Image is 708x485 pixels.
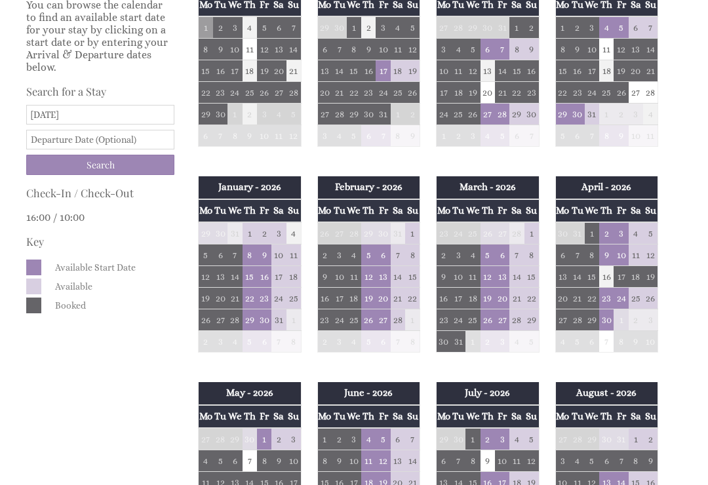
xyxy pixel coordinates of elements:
td: 7 [391,244,405,266]
td: 1 [347,16,361,39]
td: 2 [243,104,257,125]
td: 31 [376,104,390,125]
td: 27 [495,222,509,244]
td: 8 [391,125,405,147]
td: 5 [405,16,420,39]
td: 6 [629,16,643,39]
th: Su [643,199,658,222]
td: 7 [643,16,658,39]
th: Tu [451,199,465,222]
td: 7 [376,125,390,147]
th: We [465,199,480,222]
td: 8 [227,125,242,147]
td: 16 [361,60,376,82]
td: 19 [257,60,271,82]
td: 8 [599,125,614,147]
td: 4 [347,244,361,266]
td: 3 [451,244,465,266]
td: 22 [347,82,361,104]
th: Fr [614,199,628,222]
td: 1 [405,222,420,244]
td: 4 [465,244,480,266]
td: 26 [257,82,271,104]
td: 29 [199,104,213,125]
td: 19 [614,60,628,82]
td: 21 [286,60,301,82]
td: 13 [629,39,643,60]
td: 11 [451,60,465,82]
th: We [227,199,242,222]
td: 27 [332,222,346,244]
td: 29 [361,222,376,244]
td: 8 [509,39,524,60]
td: 11 [599,39,614,60]
th: Th [481,199,495,222]
td: 26 [465,104,480,125]
td: 8 [555,39,570,60]
td: 28 [332,104,346,125]
td: 29 [465,16,480,39]
td: 15 [509,60,524,82]
td: 12 [257,39,271,60]
td: 28 [643,82,658,104]
td: 18 [286,266,301,288]
th: Fr [495,199,509,222]
td: 10 [437,60,451,82]
td: 13 [317,60,332,82]
td: 2 [361,16,376,39]
td: 4 [243,16,257,39]
td: 7 [495,39,509,60]
input: Departure Date (Optional) [26,130,174,149]
td: 3 [257,104,271,125]
td: 5 [481,244,495,266]
td: 14 [643,39,658,60]
td: 24 [376,82,390,104]
td: 25 [243,82,257,104]
td: 31 [585,104,599,125]
td: 6 [213,244,227,266]
td: 3 [332,244,346,266]
td: 8 [199,39,213,60]
th: Tu [570,199,584,222]
td: 11 [391,39,405,60]
td: 6 [509,125,524,147]
td: 3 [614,222,628,244]
td: 23 [213,82,227,104]
td: 28 [509,222,524,244]
h3: Key [26,234,174,248]
td: 3 [227,16,242,39]
td: 2 [570,16,584,39]
td: 3 [271,222,286,244]
td: 12 [286,125,301,147]
td: 30 [524,104,539,125]
td: 28 [495,104,509,125]
td: 20 [481,82,495,104]
td: 28 [451,16,465,39]
td: 25 [451,104,465,125]
td: 23 [524,82,539,104]
th: Fr [257,199,271,222]
td: 27 [437,16,451,39]
th: We [347,199,361,222]
td: 5 [643,222,658,244]
td: 4 [391,16,405,39]
td: 9 [570,39,584,60]
td: 29 [509,104,524,125]
th: February - 2026 [317,176,420,199]
td: 11 [286,244,301,266]
td: 3 [437,39,451,60]
td: 22 [555,82,570,104]
td: 9 [405,125,420,147]
td: 7 [213,125,227,147]
td: 1 [599,104,614,125]
td: 15 [347,60,361,82]
td: 2 [405,104,420,125]
td: 30 [213,222,227,244]
td: 10 [227,39,242,60]
td: 31 [495,16,509,39]
td: 9 [614,125,628,147]
th: Sa [629,199,643,222]
td: 15 [555,60,570,82]
td: 21 [643,60,658,82]
td: 8 [524,244,539,266]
